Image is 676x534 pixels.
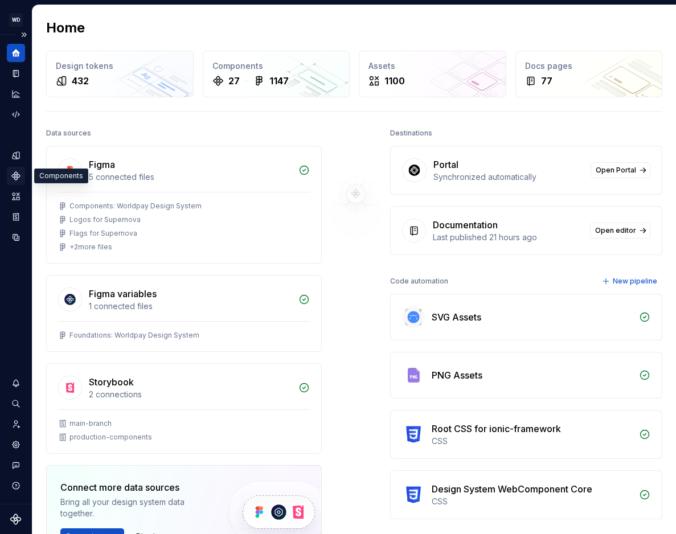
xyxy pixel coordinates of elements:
[432,310,481,324] div: SVG Assets
[433,232,583,243] div: Last published 21 hours ago
[432,496,632,507] div: CSS
[515,51,663,97] a: Docs pages77
[46,146,322,264] a: Figma5 connected filesComponents: Worldpay Design SystemLogos for SupernovaFlags for Supernova+2m...
[541,74,552,88] div: 77
[433,218,498,232] div: Documentation
[613,277,657,286] span: New pipeline
[7,436,25,454] a: Settings
[590,223,650,239] a: Open editor
[60,496,208,519] div: Bring all your design system data together.
[46,51,194,97] a: Design tokens432
[7,105,25,124] a: Code automation
[46,125,91,141] div: Data sources
[390,273,448,289] div: Code automation
[7,456,25,474] button: Contact support
[69,229,137,238] div: Flags for Supernova
[89,375,134,389] div: Storybook
[56,60,184,72] div: Design tokens
[359,51,506,97] a: Assets1100
[228,74,240,88] div: 27
[432,482,592,496] div: Design System WebComponent Core
[7,228,25,247] a: Data sources
[7,167,25,185] a: Components
[89,171,292,183] div: 5 connected files
[433,158,458,171] div: Portal
[72,74,89,88] div: 432
[34,169,88,183] div: Components
[46,363,322,454] a: Storybook2 connectionsmain-branchproduction-components
[7,85,25,103] a: Analytics
[269,74,289,88] div: 1147
[7,374,25,392] button: Notifications
[432,436,632,447] div: CSS
[69,419,112,428] div: main-branch
[203,51,350,97] a: Components271147
[368,60,497,72] div: Assets
[7,187,25,206] a: Assets
[69,215,141,224] div: Logos for Supernova
[69,202,202,211] div: Components: Worldpay Design System
[60,480,208,494] div: Connect more data sources
[7,146,25,165] a: Design tokens
[390,125,432,141] div: Destinations
[7,415,25,433] a: Invite team
[10,514,22,525] svg: Supernova Logo
[599,273,662,289] button: New pipeline
[69,331,199,340] div: Foundations: Worldpay Design System
[7,44,25,62] a: Home
[384,74,405,88] div: 1100
[595,226,636,235] span: Open editor
[525,60,653,72] div: Docs pages
[7,208,25,226] a: Storybook stories
[89,301,292,312] div: 1 connected files
[89,389,292,400] div: 2 connections
[16,27,32,43] button: Expand sidebar
[7,64,25,83] a: Documentation
[432,422,561,436] div: Root CSS for ionic-framework
[9,13,23,27] div: WD
[46,275,322,352] a: Figma variables1 connected filesFoundations: Worldpay Design System
[89,158,115,171] div: Figma
[46,19,85,37] h2: Home
[212,60,341,72] div: Components
[596,166,636,175] span: Open Portal
[2,7,30,32] button: WD
[7,395,25,413] button: Search ⌘K
[89,287,157,301] div: Figma variables
[432,368,482,382] div: PNG Assets
[433,171,584,183] div: Synchronized automatically
[69,243,112,252] div: + 2 more files
[69,433,152,442] div: production-components
[591,162,650,178] a: Open Portal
